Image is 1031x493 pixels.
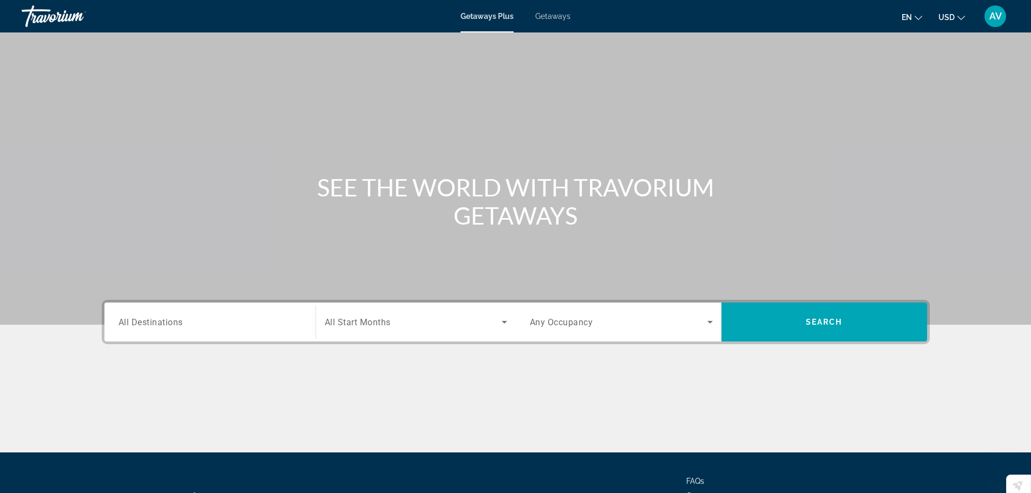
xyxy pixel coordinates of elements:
span: USD [938,13,955,22]
a: Getaways [535,12,570,21]
a: Travorium [22,2,130,30]
button: User Menu [981,5,1009,28]
input: Select destination [119,316,301,329]
h1: SEE THE WORLD WITH TRAVORIUM GETAWAYS [313,173,719,229]
a: FAQs [686,477,704,485]
span: Search [806,318,843,326]
span: All Start Months [325,317,391,327]
span: Any Occupancy [530,317,593,327]
span: en [902,13,912,22]
button: Change language [902,9,922,25]
span: AV [989,11,1002,22]
button: Search [721,303,927,341]
span: All Destinations [119,317,183,327]
a: Getaways Plus [461,12,514,21]
div: Search widget [104,303,927,341]
iframe: Button to launch messaging window [988,450,1022,484]
button: Change currency [938,9,965,25]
